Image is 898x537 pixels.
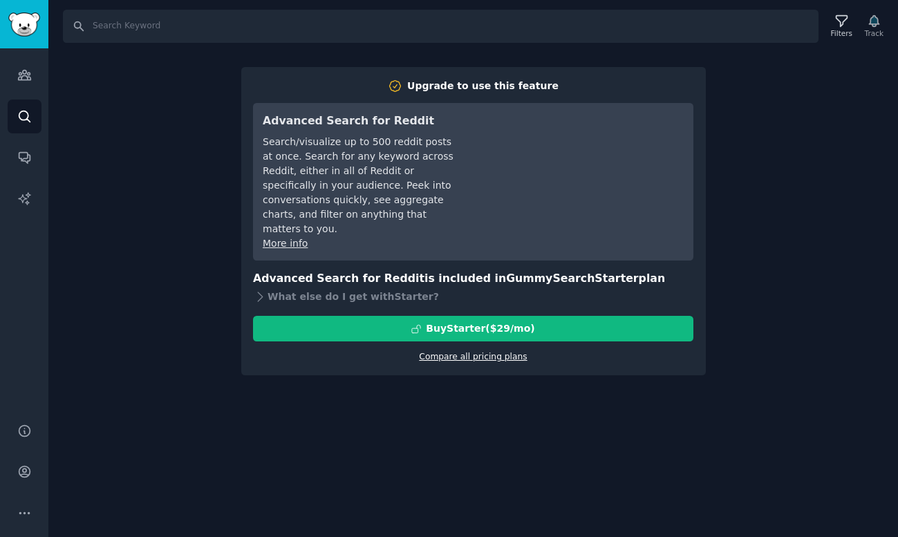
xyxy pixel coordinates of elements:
[253,316,693,341] button: BuyStarter($29/mo)
[419,352,527,361] a: Compare all pricing plans
[476,113,684,216] iframe: YouTube video player
[506,272,638,285] span: GummySearch Starter
[407,79,559,93] div: Upgrade to use this feature
[253,270,693,288] h3: Advanced Search for Reddit is included in plan
[263,238,308,249] a: More info
[63,10,819,43] input: Search Keyword
[263,135,457,236] div: Search/visualize up to 500 reddit posts at once. Search for any keyword across Reddit, either in ...
[8,12,40,37] img: GummySearch logo
[263,113,457,130] h3: Advanced Search for Reddit
[426,321,534,336] div: Buy Starter ($ 29 /mo )
[831,28,852,38] div: Filters
[253,287,693,306] div: What else do I get with Starter ?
